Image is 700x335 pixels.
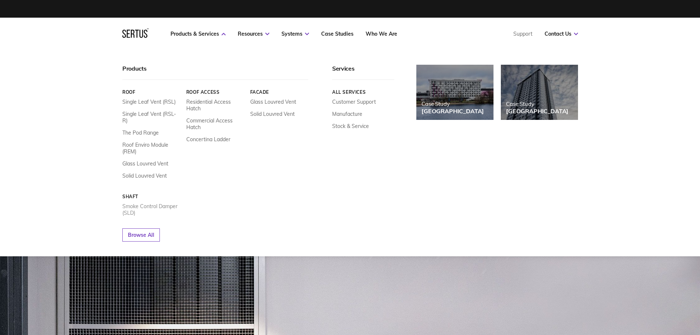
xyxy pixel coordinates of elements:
[186,99,244,112] a: Residential Access Hatch
[122,160,168,167] a: Glass Louvred Vent
[421,107,484,115] div: [GEOGRAPHIC_DATA]
[332,89,394,95] a: All services
[122,65,308,80] div: Products
[506,107,568,115] div: [GEOGRAPHIC_DATA]
[332,99,376,105] a: Customer Support
[122,228,160,242] a: Browse All
[250,99,296,105] a: Glass Louvred Vent
[321,31,353,37] a: Case Studies
[366,31,397,37] a: Who We Are
[122,99,176,105] a: Single Leaf Vent (RSL)
[416,65,493,120] a: Case Study[GEOGRAPHIC_DATA]
[545,31,578,37] a: Contact Us
[122,142,181,155] a: Roof Enviro Module (REM)
[186,136,230,143] a: Concertina Ladder
[186,117,244,131] a: Commercial Access Hatch
[122,129,159,136] a: The Pod Range
[332,111,362,117] a: Manufacture
[250,89,308,95] a: Facade
[170,31,226,37] a: Products & Services
[513,31,532,37] a: Support
[186,89,244,95] a: Roof Access
[421,100,484,107] div: Case Study
[122,172,167,179] a: Solid Louvred Vent
[332,123,369,129] a: Stock & Service
[122,89,181,95] a: Roof
[122,203,181,216] a: Smoke Control Damper (SLD)
[332,65,394,80] div: Services
[281,31,309,37] a: Systems
[501,65,578,120] a: Case Study[GEOGRAPHIC_DATA]
[238,31,269,37] a: Resources
[250,111,294,117] a: Solid Louvred Vent
[122,111,181,124] a: Single Leaf Vent (RSL-R)
[506,100,568,107] div: Case Study
[122,194,181,199] a: Shaft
